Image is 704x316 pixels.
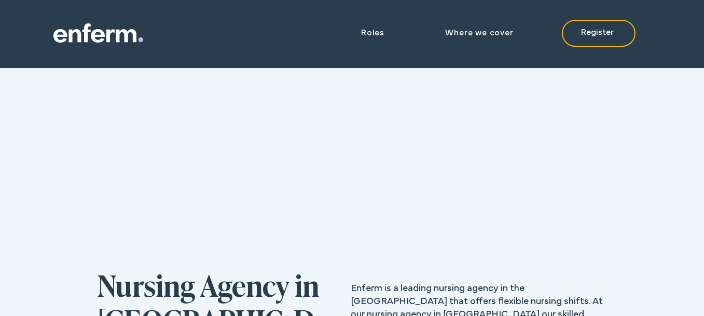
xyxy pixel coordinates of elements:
[310,24,390,43] div: Roles
[394,24,519,43] a: Where we cover
[562,20,636,47] a: Register
[361,29,384,37] span: Roles
[445,29,513,37] span: Where we cover
[310,24,519,43] nav: Site
[581,28,614,38] span: Register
